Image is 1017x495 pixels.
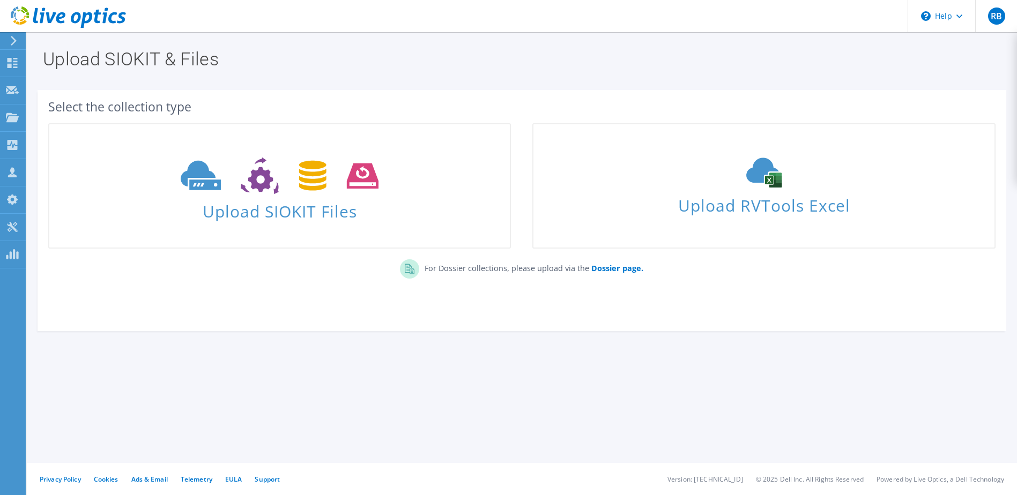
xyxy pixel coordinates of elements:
[877,475,1004,484] li: Powered by Live Optics, a Dell Technology
[921,11,931,21] svg: \n
[225,475,242,484] a: EULA
[988,7,1005,25] span: RB
[49,197,510,220] span: Upload SIOKIT Files
[131,475,168,484] a: Ads & Email
[589,263,643,273] a: Dossier page.
[756,475,864,484] li: © 2025 Dell Inc. All Rights Reserved
[48,101,996,112] div: Select the collection type
[40,475,81,484] a: Privacy Policy
[255,475,280,484] a: Support
[181,475,212,484] a: Telemetry
[532,123,995,249] a: Upload RVTools Excel
[419,259,643,274] p: For Dossier collections, please upload via the
[94,475,118,484] a: Cookies
[591,263,643,273] b: Dossier page.
[533,191,994,214] span: Upload RVTools Excel
[48,123,511,249] a: Upload SIOKIT Files
[667,475,743,484] li: Version: [TECHNICAL_ID]
[43,50,996,68] h1: Upload SIOKIT & Files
